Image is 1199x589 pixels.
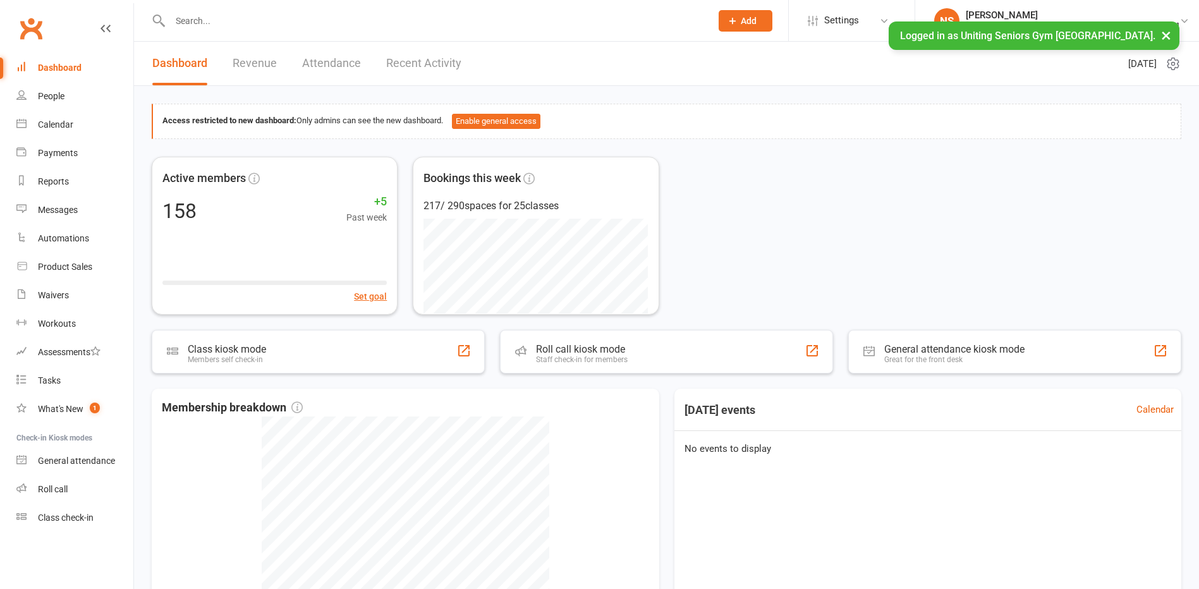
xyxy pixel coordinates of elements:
a: Clubworx [15,13,47,44]
button: Enable general access [452,114,540,129]
div: Reports [38,176,69,186]
div: No events to display [669,431,1187,466]
a: Revenue [233,42,277,85]
div: Assessments [38,347,100,357]
span: Membership breakdown [162,399,303,417]
button: × [1155,21,1178,49]
div: Uniting Seniors [PERSON_NAME][GEOGRAPHIC_DATA] [966,21,1179,32]
a: Tasks [16,367,133,395]
a: Calendar [1136,402,1174,417]
a: Assessments [16,338,133,367]
a: Recent Activity [386,42,461,85]
div: Roll call kiosk mode [536,343,628,355]
a: Dashboard [16,54,133,82]
div: Only admins can see the new dashboard. [162,114,1171,129]
a: Waivers [16,281,133,310]
div: Workouts [38,319,76,329]
a: Automations [16,224,133,253]
span: Bookings this week [423,169,521,188]
span: Active members [162,169,246,188]
div: NS [934,8,959,33]
div: Product Sales [38,262,92,272]
strong: Access restricted to new dashboard: [162,116,296,125]
input: Search... [166,12,702,30]
h3: [DATE] events [674,399,765,422]
div: Dashboard [38,63,82,73]
a: Class kiosk mode [16,504,133,532]
div: What's New [38,404,83,414]
div: Calendar [38,119,73,130]
div: Class check-in [38,513,94,523]
div: Staff check-in for members [536,355,628,364]
div: Roll call [38,484,68,494]
span: Logged in as Uniting Seniors Gym [GEOGRAPHIC_DATA]. [900,30,1155,42]
a: Payments [16,139,133,167]
div: 217 / 290 spaces for 25 classes [423,198,648,214]
span: 1 [90,403,100,413]
a: Reports [16,167,133,196]
div: Payments [38,148,78,158]
a: Roll call [16,475,133,504]
div: Messages [38,205,78,215]
a: Dashboard [152,42,207,85]
a: General attendance kiosk mode [16,447,133,475]
div: 158 [162,201,197,221]
span: Past week [346,210,387,224]
span: Add [741,16,757,26]
div: Class kiosk mode [188,343,266,355]
div: Tasks [38,375,61,386]
button: Set goal [354,289,387,303]
button: Add [719,10,772,32]
div: Great for the front desk [884,355,1025,364]
a: People [16,82,133,111]
div: Members self check-in [188,355,266,364]
a: Calendar [16,111,133,139]
span: Settings [824,6,859,35]
a: Workouts [16,310,133,338]
a: Messages [16,196,133,224]
span: +5 [346,193,387,211]
div: General attendance kiosk mode [884,343,1025,355]
span: [DATE] [1128,56,1157,71]
a: Attendance [302,42,361,85]
a: What's New1 [16,395,133,423]
div: [PERSON_NAME] [966,9,1179,21]
a: Product Sales [16,253,133,281]
div: General attendance [38,456,115,466]
div: Waivers [38,290,69,300]
div: Automations [38,233,89,243]
div: People [38,91,64,101]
